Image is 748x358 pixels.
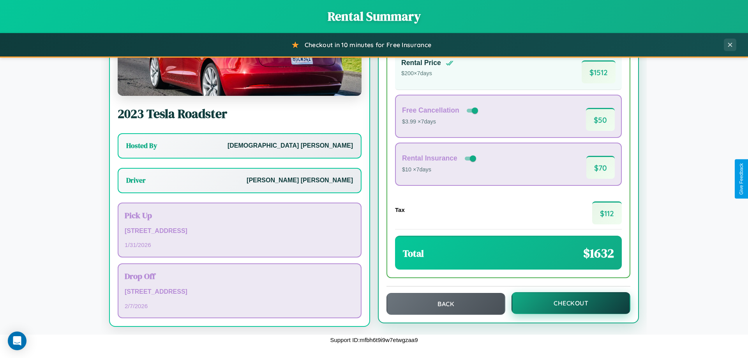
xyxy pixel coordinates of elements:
[586,108,615,131] span: $ 50
[126,176,146,185] h3: Driver
[402,106,459,115] h4: Free Cancellation
[401,59,441,67] h4: Rental Price
[395,206,405,213] h4: Tax
[125,301,355,311] p: 2 / 7 / 2026
[739,163,744,195] div: Give Feedback
[125,210,355,221] h3: Pick Up
[305,41,431,49] span: Checkout in 10 minutes for Free Insurance
[592,201,622,224] span: $ 112
[402,165,478,175] p: $10 × 7 days
[386,293,505,315] button: Back
[125,286,355,298] p: [STREET_ADDRESS]
[125,240,355,250] p: 1 / 31 / 2026
[8,8,740,25] h1: Rental Summary
[402,154,457,162] h4: Rental Insurance
[583,245,614,262] span: $ 1632
[403,247,424,260] h3: Total
[401,69,453,79] p: $ 200 × 7 days
[247,175,353,186] p: [PERSON_NAME] [PERSON_NAME]
[228,140,353,152] p: [DEMOGRAPHIC_DATA] [PERSON_NAME]
[118,105,362,122] h2: 2023 Tesla Roadster
[126,141,157,150] h3: Hosted By
[586,156,615,179] span: $ 70
[330,335,418,345] p: Support ID: mfbh6t9i9w7etwgzaa9
[582,60,616,83] span: $ 1512
[125,270,355,282] h3: Drop Off
[8,332,26,350] div: Open Intercom Messenger
[402,117,480,127] p: $3.99 × 7 days
[512,292,630,314] button: Checkout
[125,226,355,237] p: [STREET_ADDRESS]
